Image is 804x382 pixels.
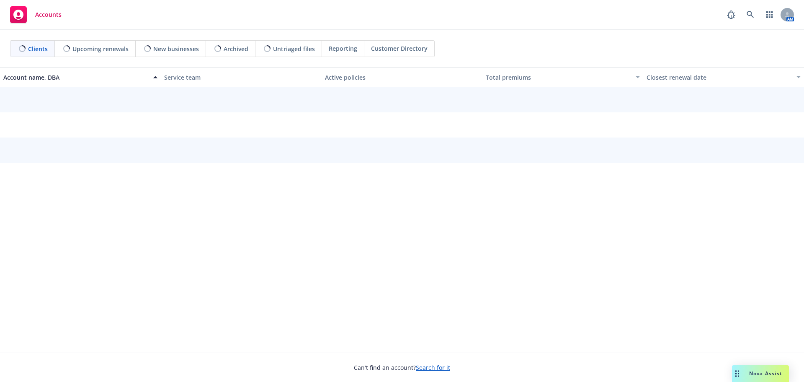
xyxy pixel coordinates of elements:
[329,44,357,53] span: Reporting
[723,6,740,23] a: Report a Bug
[371,44,428,53] span: Customer Directory
[732,365,789,382] button: Nova Assist
[3,73,148,82] div: Account name, DBA
[72,44,129,53] span: Upcoming renewals
[153,44,199,53] span: New businesses
[486,73,631,82] div: Total premiums
[322,67,482,87] button: Active policies
[35,11,62,18] span: Accounts
[325,73,479,82] div: Active policies
[482,67,643,87] button: Total premiums
[761,6,778,23] a: Switch app
[273,44,315,53] span: Untriaged files
[416,364,450,372] a: Search for it
[742,6,759,23] a: Search
[647,73,791,82] div: Closest renewal date
[161,67,322,87] button: Service team
[354,363,450,372] span: Can't find an account?
[224,44,248,53] span: Archived
[732,365,742,382] div: Drag to move
[643,67,804,87] button: Closest renewal date
[7,3,65,26] a: Accounts
[28,44,48,53] span: Clients
[164,73,318,82] div: Service team
[749,370,782,377] span: Nova Assist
